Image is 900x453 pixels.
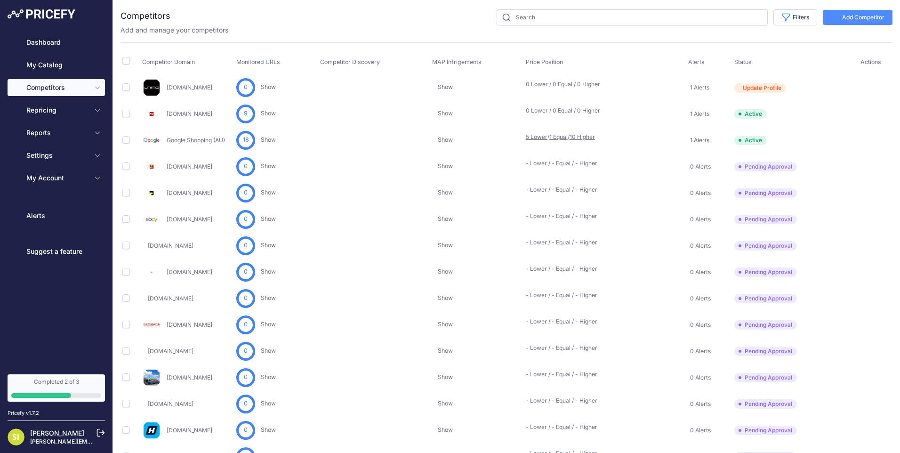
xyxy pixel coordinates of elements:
[244,215,248,224] span: 0
[261,268,276,275] a: Show
[148,400,193,407] a: [DOMAIN_NAME]
[438,136,453,143] a: Show
[526,318,586,325] p: - Lower / - Equal / - Higher
[8,102,105,119] button: Repricing
[438,215,453,222] a: Show
[690,427,711,434] span: 0 Alerts
[438,400,453,407] a: Show
[244,83,248,92] span: 0
[8,409,39,417] div: Pricefy v1.7.2
[526,344,586,352] p: - Lower / - Equal / - Higher
[8,79,105,96] button: Competitors
[244,399,248,408] span: 0
[438,347,453,354] a: Show
[261,162,276,170] a: Show
[26,83,88,92] span: Competitors
[244,294,248,303] span: 0
[167,374,212,381] a: [DOMAIN_NAME]
[734,162,797,171] span: Pending Approval
[690,110,709,118] span: 1 Alerts
[261,321,276,328] a: Show
[526,186,586,194] p: - Lower / - Equal / - Higher
[497,9,768,25] input: Search
[261,400,276,407] a: Show
[526,371,586,378] p: - Lower / - Equal / - Higher
[438,110,453,117] a: Show
[261,242,276,249] a: Show
[438,426,453,433] a: Show
[30,438,222,445] a: [PERSON_NAME][EMAIL_ADDRESS][PERSON_NAME][DOMAIN_NAME]
[261,215,276,222] a: Show
[438,373,453,380] a: Show
[167,84,212,91] a: [DOMAIN_NAME]
[688,83,709,92] a: 1 Alerts
[734,347,797,356] span: Pending Approval
[526,212,586,220] p: - Lower / - Equal / - Higher
[167,268,212,275] a: [DOMAIN_NAME]
[432,58,482,65] span: MAP Infrigements
[148,348,193,355] a: [DOMAIN_NAME]
[688,136,709,145] a: 1 Alerts
[8,147,105,164] button: Settings
[734,373,797,382] span: Pending Approval
[526,107,586,114] p: 0 Lower / 0 Equal / 0 Higher
[734,109,767,119] span: Active
[148,295,193,302] a: [DOMAIN_NAME]
[438,242,453,249] a: Show
[690,137,709,144] span: 1 Alerts
[236,58,280,65] span: Monitored URLs
[734,267,797,277] span: Pending Approval
[244,373,248,382] span: 0
[526,133,586,141] p: / /
[690,374,711,381] span: 0 Alerts
[688,58,705,65] span: Alerts
[734,136,767,145] span: Active
[438,83,453,90] a: Show
[690,216,711,223] span: 0 Alerts
[261,426,276,433] a: Show
[261,189,276,196] a: Show
[261,83,276,90] a: Show
[690,268,711,276] span: 0 Alerts
[8,207,105,224] a: Alerts
[526,133,547,140] a: 5 Lower
[26,173,88,183] span: My Account
[261,110,276,117] a: Show
[773,9,817,25] button: Filters
[167,216,212,223] a: [DOMAIN_NAME]
[438,268,453,275] a: Show
[167,427,212,434] a: [DOMAIN_NAME]
[526,58,563,65] span: Price Position
[8,34,105,363] nav: Sidebar
[526,239,586,246] p: - Lower / - Equal / - Higher
[734,294,797,303] span: Pending Approval
[8,57,105,73] a: My Catalog
[734,58,752,65] span: Status
[526,160,586,167] p: - Lower / - Equal / - Higher
[570,133,595,140] a: 10 Higher
[244,188,248,197] span: 0
[734,82,847,93] a: Update Profile
[121,25,228,35] p: Add and manage your competitors
[549,133,568,140] a: 1 Equal
[244,109,248,118] span: 9
[167,110,212,117] a: [DOMAIN_NAME]
[690,400,711,408] span: 0 Alerts
[261,136,276,143] a: Show
[526,423,586,431] p: - Lower / - Equal / - Higher
[734,188,797,198] span: Pending Approval
[526,265,586,273] p: - Lower / - Equal / - Higher
[320,58,380,65] span: Competitor Discovery
[690,189,711,197] span: 0 Alerts
[526,397,586,404] p: - Lower / - Equal / - Higher
[8,170,105,186] button: My Account
[167,321,212,328] a: [DOMAIN_NAME]
[8,34,105,51] a: Dashboard
[244,162,248,171] span: 0
[244,267,248,276] span: 0
[734,320,797,330] span: Pending Approval
[690,84,709,91] span: 1 Alerts
[526,81,586,88] p: 0 Lower / 0 Equal / 0 Higher
[167,163,212,170] a: [DOMAIN_NAME]
[121,9,170,23] h2: Competitors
